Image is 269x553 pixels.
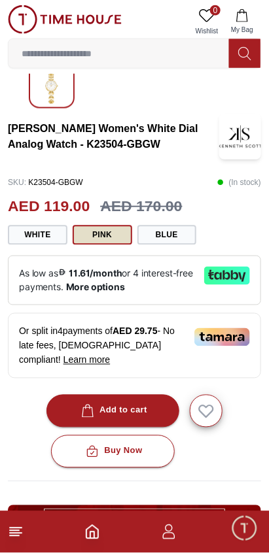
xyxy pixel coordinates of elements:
[137,226,197,245] button: Blue
[51,435,174,468] button: Buy Now
[66,14,190,26] div: Time House Support
[8,173,83,192] p: K23504-GBGW
[63,355,111,365] span: Learn more
[171,460,205,469] span: 10:14 AM
[46,395,179,427] button: Add to cart
[210,5,221,16] span: 0
[100,195,182,218] h3: AED 170.00
[83,444,142,459] div: Buy Now
[79,403,147,418] div: Add to cart
[236,7,262,33] em: Minimize
[194,328,250,346] img: Tamara
[190,26,223,36] span: Wishlist
[7,7,33,33] em: Back
[37,8,59,31] img: Profile picture of Time House Support
[84,524,100,540] a: Home
[8,195,90,218] h2: AED 119.00
[223,5,261,39] button: My Bag
[8,178,26,187] span: SKU :
[226,25,259,35] span: My Bag
[19,405,193,465] span: Hey there! Need help finding the perfect watch? I'm here if you have any questions or need a quic...
[10,378,269,392] div: Time House Support
[190,5,223,39] a: 0Wishlist
[40,74,63,104] img: Kenneth Scott Women's White Dial Analog Watch - K23504-GBGW
[8,5,122,34] img: ...
[8,121,219,152] h3: [PERSON_NAME] Women's White Dial Analog Watch - K23504-GBGW
[217,173,261,192] p: ( In stock )
[113,326,157,337] span: AED 29.75
[230,514,259,543] div: Chat Widget
[8,226,67,245] button: White
[219,114,261,159] img: Kenneth Scott Women's White Dial Analog Watch - K23504-GBGW
[8,313,261,378] div: Or split in 4 payments of - No late fees, [DEMOGRAPHIC_DATA] compliant!
[71,403,84,417] em: Blush
[73,226,132,245] button: Pink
